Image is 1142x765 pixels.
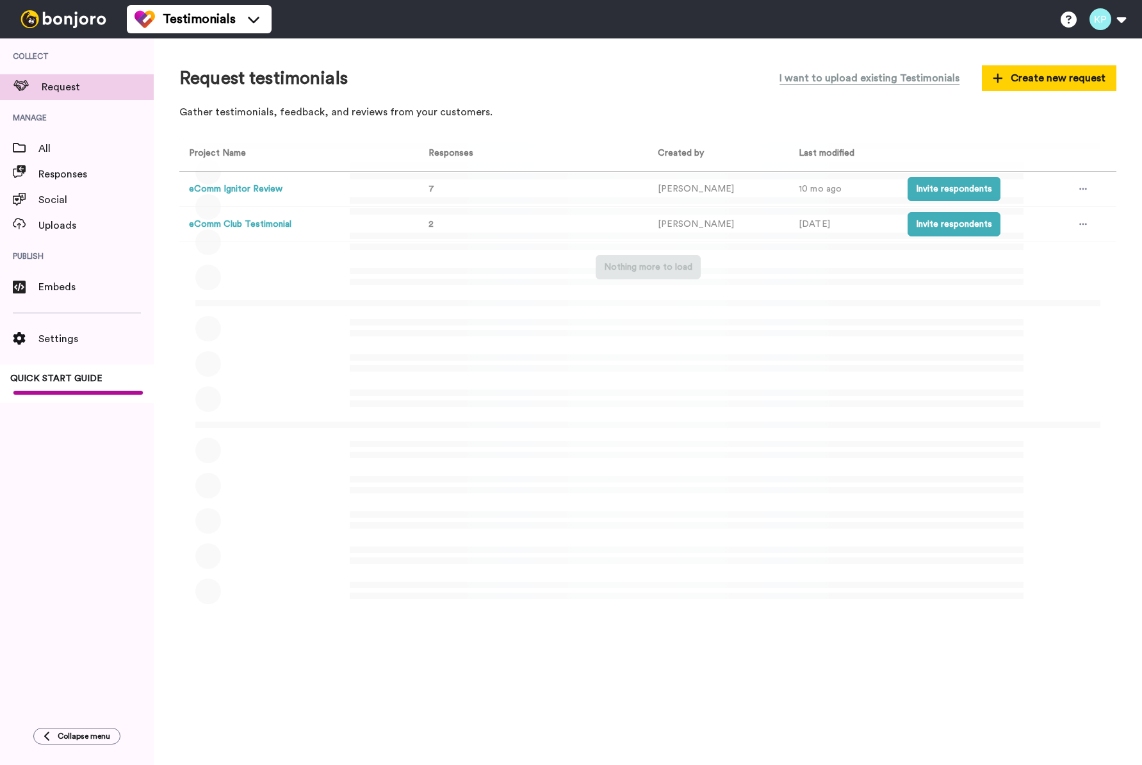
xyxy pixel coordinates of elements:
h1: Request testimonials [179,69,348,88]
button: Nothing more to load [596,255,701,279]
td: 10 mo ago [789,172,898,207]
td: [PERSON_NAME] [648,172,790,207]
span: I want to upload existing Testimonials [779,70,959,86]
button: eComm Club Testimonial [189,218,291,231]
span: Testimonials [163,10,236,28]
span: 2 [428,220,434,229]
span: Create new request [993,70,1105,86]
button: Invite respondents [908,212,1000,236]
th: Last modified [789,136,898,172]
button: Create new request [982,65,1116,91]
button: Invite respondents [908,177,1000,201]
button: Collapse menu [33,728,120,744]
span: Collapse menu [58,731,110,741]
span: Social [38,192,154,208]
td: [DATE] [789,207,898,242]
p: Gather testimonials, feedback, and reviews from your customers. [179,105,1116,120]
img: bj-logo-header-white.svg [15,10,111,28]
th: Project Name [179,136,414,172]
span: All [38,141,154,156]
span: 7 [428,185,434,193]
td: [PERSON_NAME] [648,207,790,242]
button: I want to upload existing Testimonials [770,64,969,92]
span: Request [42,79,154,95]
th: Created by [648,136,790,172]
span: Uploads [38,218,154,233]
img: tm-color.svg [135,9,155,29]
span: Responses [38,167,154,182]
button: eComm Ignitor Review [189,183,282,196]
span: Embeds [38,279,154,295]
span: QUICK START GUIDE [10,374,102,383]
span: Responses [423,149,473,158]
span: Settings [38,331,154,347]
